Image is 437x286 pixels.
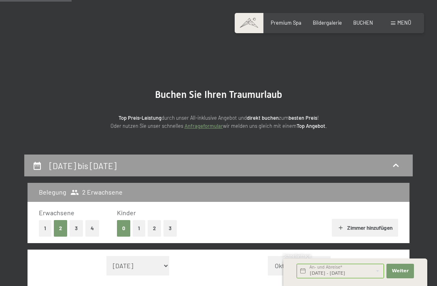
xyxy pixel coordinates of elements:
button: 3 [163,220,177,237]
strong: direkt buchen [247,114,279,121]
a: Premium Spa [271,19,301,26]
button: 4 [85,220,99,237]
a: Bildergalerie [313,19,342,26]
button: 3 [70,220,83,237]
strong: besten Preis [289,114,317,121]
button: Weiter [386,264,414,278]
strong: Top Angebot. [297,123,327,129]
span: Menü [397,19,411,26]
span: Buchen Sie Ihren Traumurlaub [155,89,282,100]
a: Anfrageformular [185,123,223,129]
button: 2 [148,220,161,237]
button: 1 [133,220,145,237]
strong: Top Preis-Leistung [119,114,161,121]
span: Schnellanfrage [283,254,311,258]
button: 0 [117,220,130,237]
span: Erwachsene [39,209,74,216]
button: 1 [39,220,51,237]
a: BUCHEN [353,19,373,26]
span: Kinder [117,209,136,216]
button: 2 [54,220,67,237]
h3: Belegung [39,188,66,197]
button: Zimmer hinzufügen [332,219,398,237]
span: Weiter [392,268,409,274]
span: 2 Erwachsene [70,188,123,197]
h2: [DATE] bis [DATE] [49,161,117,171]
p: durch unser All-inklusive Angebot und zum ! Oder nutzen Sie unser schnelles wir melden uns gleich... [57,114,380,130]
